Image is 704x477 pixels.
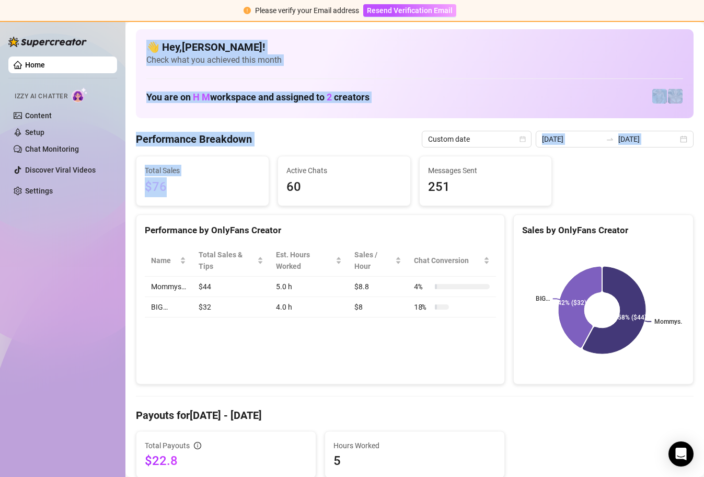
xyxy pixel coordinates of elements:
[146,92,370,103] h1: You are on workspace and assigned to creators
[199,249,255,272] span: Total Sales & Tips
[286,177,402,197] span: 60
[654,318,685,325] text: Mommys…
[428,177,544,197] span: 251
[136,132,252,146] h4: Performance Breakdown
[363,4,456,17] button: Resend Verification Email
[25,187,53,195] a: Settings
[145,452,307,469] span: $22.8
[145,277,192,297] td: Mommys…
[408,245,496,277] th: Chat Conversion
[348,245,408,277] th: Sales / Hour
[145,245,192,277] th: Name
[270,297,348,317] td: 4.0 h
[146,40,683,54] h4: 👋 Hey, [PERSON_NAME] !
[270,277,348,297] td: 5.0 h
[145,297,192,317] td: BIG…
[192,277,270,297] td: $44
[428,131,525,147] span: Custom date
[194,442,201,449] span: info-circle
[414,255,481,266] span: Chat Conversion
[145,440,190,451] span: Total Payouts
[333,440,496,451] span: Hours Worked
[668,89,683,104] img: pennylondon
[25,145,79,153] a: Chat Monitoring
[25,128,44,137] a: Setup
[193,92,210,103] span: H M
[25,111,52,120] a: Content
[536,295,550,302] text: BIG…
[414,301,431,313] span: 18 %
[348,297,408,317] td: $8
[354,249,393,272] span: Sales / Hour
[8,37,87,47] img: logo-BBDzfeDw.svg
[327,92,332,103] span: 2
[255,5,359,16] div: Please verify your Email address
[145,177,260,197] span: $76
[25,61,45,69] a: Home
[192,297,270,317] td: $32
[276,249,333,272] div: Est. Hours Worked
[145,223,496,237] div: Performance by OnlyFans Creator
[25,166,96,174] a: Discover Viral Videos
[618,133,678,145] input: End date
[244,7,251,14] span: exclamation-circle
[367,6,453,15] span: Resend Verification Email
[286,165,402,176] span: Active Chats
[192,245,270,277] th: Total Sales & Tips
[72,87,88,103] img: AI Chatter
[15,92,67,101] span: Izzy AI Chatter
[606,135,614,143] span: to
[151,255,178,266] span: Name
[542,133,602,145] input: Start date
[522,223,685,237] div: Sales by OnlyFans Creator
[668,441,694,467] div: Open Intercom Messenger
[428,165,544,176] span: Messages Sent
[146,54,683,66] span: Check what you achieved this month
[333,452,496,469] span: 5
[606,135,614,143] span: swap-right
[348,277,408,297] td: $8.8
[520,136,526,142] span: calendar
[414,281,431,292] span: 4 %
[652,89,667,104] img: pennylondonvip
[145,165,260,176] span: Total Sales
[136,408,694,423] h4: Payouts for [DATE] - [DATE]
